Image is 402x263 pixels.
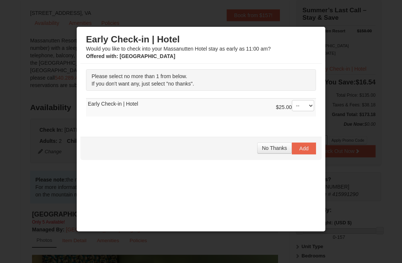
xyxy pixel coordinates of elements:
[86,53,175,59] strong: : [GEOGRAPHIC_DATA]
[92,73,187,79] span: Please select no more than 1 from below.
[86,34,316,60] div: Would you like to check into your Massanutten Hotel stay as early as 11:00 am?
[86,98,316,116] td: Early Check-in | Hotel
[262,145,287,151] span: No Thanks
[86,53,117,59] span: Offered with
[292,142,316,154] button: Add
[86,34,316,45] h3: Early Check-in | Hotel
[257,142,292,154] button: No Thanks
[92,81,194,87] span: If you don't want any, just select "no thanks".
[299,145,309,151] span: Add
[276,100,314,115] div: $25.00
